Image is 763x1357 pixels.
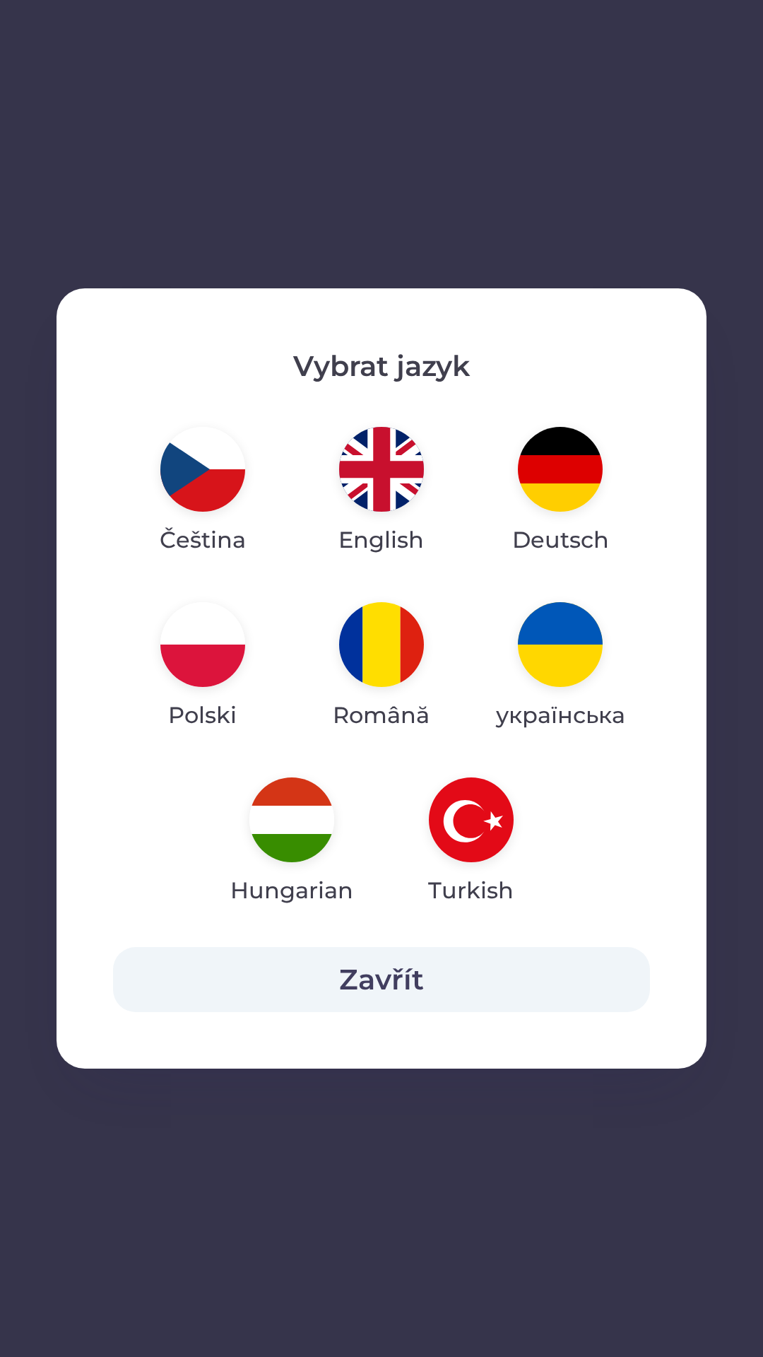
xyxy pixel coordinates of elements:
p: Vybrat jazyk [113,345,650,387]
img: tr flag [429,777,514,862]
button: Turkish [394,766,548,919]
img: pl flag [160,602,245,687]
p: Polski [168,698,237,732]
p: Română [333,698,430,732]
img: cs flag [160,427,245,512]
p: Hungarian [230,874,353,907]
img: de flag [518,427,603,512]
button: Deutsch [478,416,643,568]
button: Zavřít [113,947,650,1012]
button: українська [471,591,650,744]
button: Română [299,591,463,744]
button: English [304,416,458,568]
p: English [338,523,424,557]
p: Turkish [428,874,514,907]
img: en flag [339,427,424,512]
button: Čeština [126,416,280,568]
button: Polski [126,591,279,744]
p: Deutsch [512,523,609,557]
img: uk flag [518,602,603,687]
button: Hungarian [203,766,381,919]
p: Čeština [160,523,246,557]
img: hu flag [249,777,334,862]
img: ro flag [339,602,424,687]
p: українська [496,698,625,732]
